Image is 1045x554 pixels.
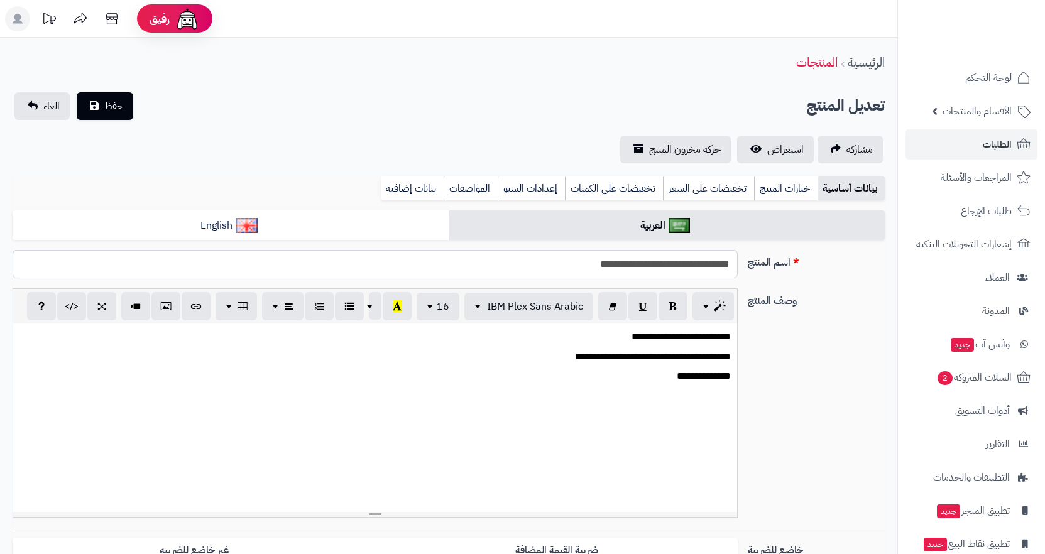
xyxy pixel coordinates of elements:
[846,142,873,157] span: مشاركه
[498,176,565,201] a: إعدادات السيو
[938,371,953,385] span: 2
[104,99,123,114] span: حفظ
[754,176,818,201] a: خيارات المنتج
[417,293,459,320] button: 16
[933,469,1010,486] span: التطبيقات والخدمات
[922,535,1010,553] span: تطبيق نقاط البيع
[985,269,1010,286] span: العملاء
[13,210,449,241] a: English
[982,302,1010,320] span: المدونة
[949,335,1010,353] span: وآتس آب
[951,338,974,352] span: جديد
[381,176,444,201] a: بيانات إضافية
[807,93,885,119] h2: تعديل المنتج
[743,288,890,308] label: وصف المنتج
[965,69,1012,87] span: لوحة التحكم
[905,63,1037,93] a: لوحة التحكم
[924,538,947,551] span: جديد
[669,218,691,233] img: العربية
[936,369,1012,386] span: السلات المتروكة
[444,176,498,201] a: المواصفات
[437,299,449,314] span: 16
[848,53,885,72] a: الرئيسية
[620,136,731,163] a: حركة مخزون المنتج
[905,129,1037,160] a: الطلبات
[487,299,583,314] span: IBM Plex Sans Arabic
[961,202,1012,220] span: طلبات الإرجاع
[150,11,170,26] span: رفيق
[464,293,593,320] button: IBM Plex Sans Arabic
[767,142,804,157] span: استعراض
[14,92,70,120] a: الغاء
[905,296,1037,326] a: المدونة
[905,229,1037,259] a: إشعارات التحويلات البنكية
[77,92,133,120] button: حفظ
[937,504,960,518] span: جديد
[983,136,1012,153] span: الطلبات
[743,250,890,270] label: اسم المنتج
[818,136,883,163] a: مشاركه
[905,263,1037,293] a: العملاء
[905,429,1037,459] a: التقارير
[663,176,754,201] a: تخفيضات على السعر
[943,102,1012,120] span: الأقسام والمنتجات
[43,99,60,114] span: الغاء
[236,218,258,233] img: English
[818,176,885,201] a: بيانات أساسية
[986,435,1010,453] span: التقارير
[565,176,663,201] a: تخفيضات على الكميات
[905,462,1037,492] a: التطبيقات والخدمات
[960,34,1033,60] img: logo-2.png
[916,236,1012,253] span: إشعارات التحويلات البنكية
[649,142,721,157] span: حركة مخزون المنتج
[936,502,1010,519] span: تطبيق المتجر
[955,402,1010,420] span: أدوات التسويق
[905,196,1037,226] a: طلبات الإرجاع
[737,136,814,163] a: استعراض
[175,6,200,31] img: ai-face.png
[796,53,838,72] a: المنتجات
[905,163,1037,193] a: المراجعات والأسئلة
[905,362,1037,393] a: السلات المتروكة2
[33,6,65,35] a: تحديثات المنصة
[905,396,1037,426] a: أدوات التسويق
[905,496,1037,526] a: تطبيق المتجرجديد
[941,169,1012,187] span: المراجعات والأسئلة
[905,329,1037,359] a: وآتس آبجديد
[449,210,885,241] a: العربية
